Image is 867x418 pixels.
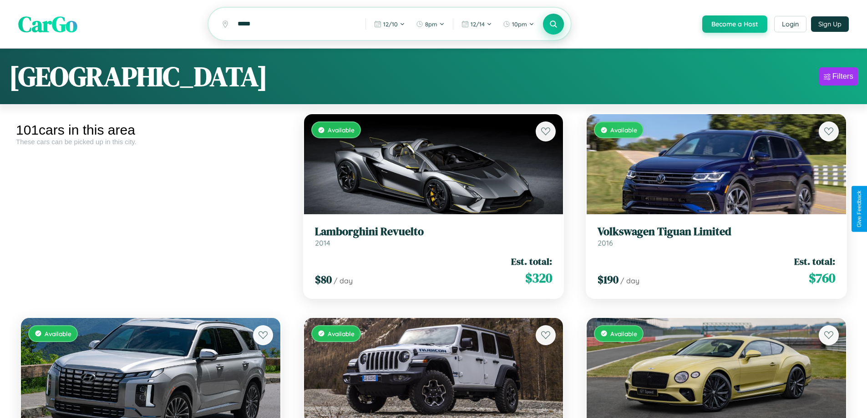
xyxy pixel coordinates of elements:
[598,225,835,247] a: Volkswagen Tiguan Limited2016
[315,272,332,287] span: $ 80
[9,58,268,95] h1: [GEOGRAPHIC_DATA]
[411,17,449,31] button: 8pm
[16,122,285,138] div: 101 cars in this area
[598,225,835,238] h3: Volkswagen Tiguan Limited
[610,330,637,337] span: Available
[383,20,398,28] span: 12 / 10
[811,16,849,32] button: Sign Up
[809,269,835,287] span: $ 760
[610,126,637,134] span: Available
[315,225,553,238] h3: Lamborghini Revuelto
[511,255,552,268] span: Est. total:
[370,17,410,31] button: 12/10
[856,191,862,227] div: Give Feedback
[425,20,437,28] span: 8pm
[832,72,853,81] div: Filters
[328,126,355,134] span: Available
[315,225,553,247] a: Lamborghini Revuelto2014
[702,15,767,33] button: Become a Host
[45,330,71,337] span: Available
[819,67,858,86] button: Filters
[794,255,835,268] span: Est. total:
[512,20,527,28] span: 10pm
[315,238,330,247] span: 2014
[598,272,619,287] span: $ 190
[334,276,353,285] span: / day
[457,17,497,31] button: 12/14
[16,138,285,146] div: These cars can be picked up in this city.
[525,269,552,287] span: $ 320
[328,330,355,337] span: Available
[774,16,806,32] button: Login
[471,20,485,28] span: 12 / 14
[620,276,639,285] span: / day
[598,238,613,247] span: 2016
[498,17,539,31] button: 10pm
[18,9,77,39] span: CarGo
